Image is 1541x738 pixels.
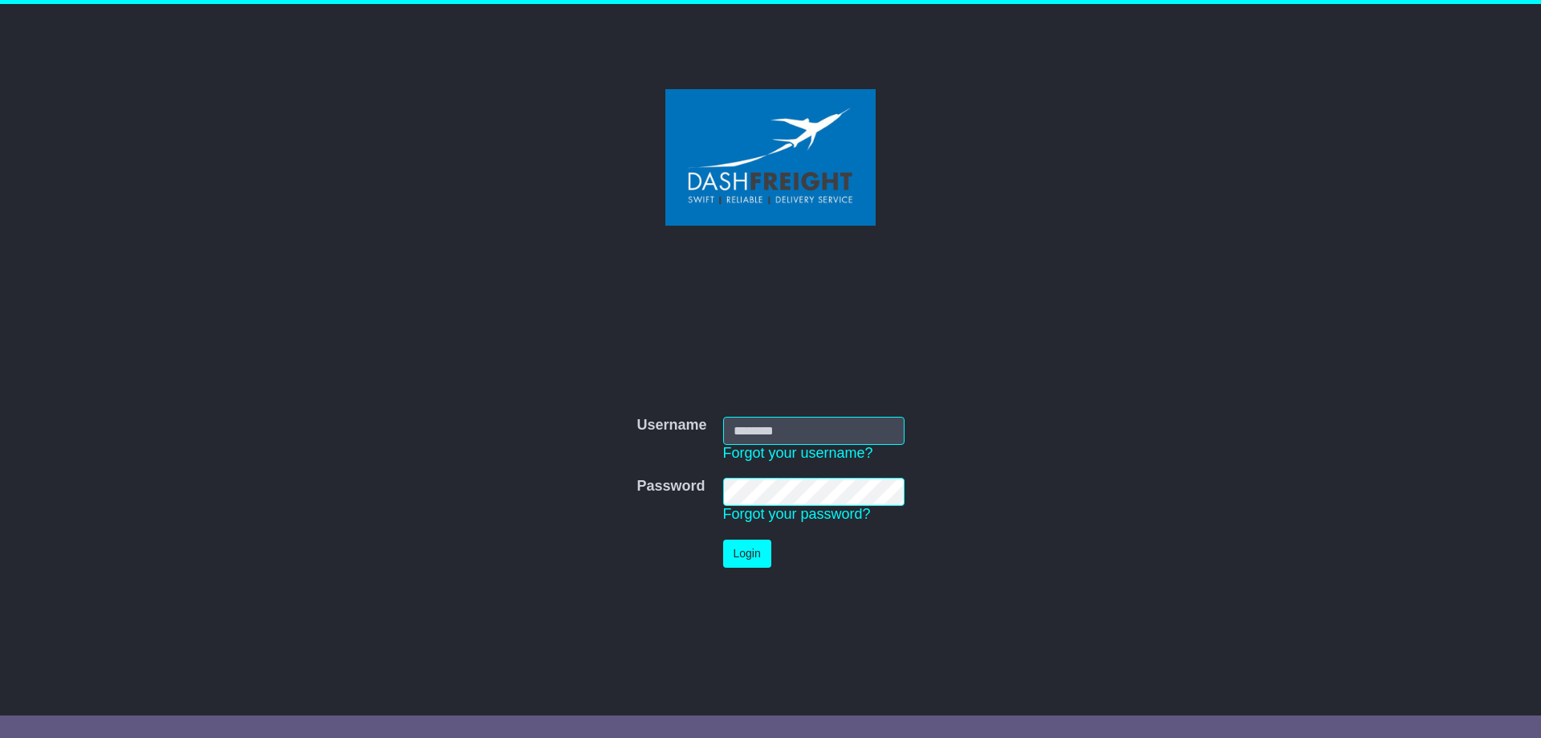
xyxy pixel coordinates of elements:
label: Password [636,478,705,495]
a: Forgot your username? [723,445,873,461]
img: Dash Freight [665,89,876,226]
button: Login [723,540,771,568]
label: Username [636,417,706,434]
a: Forgot your password? [723,506,871,522]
